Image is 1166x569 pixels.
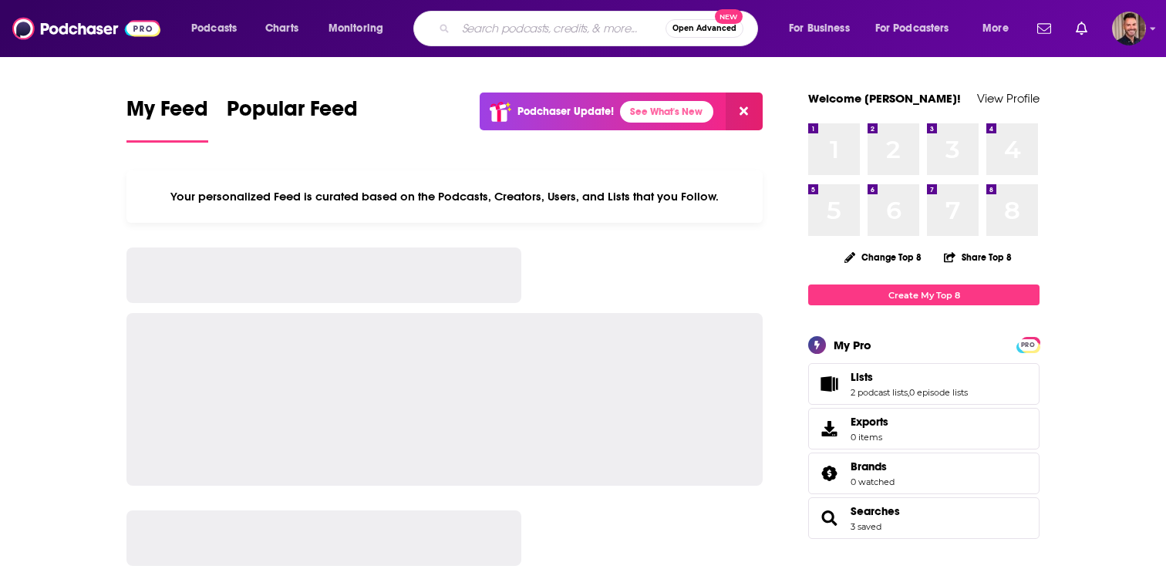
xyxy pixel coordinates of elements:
button: open menu [972,16,1028,41]
a: See What's New [620,101,713,123]
span: Exports [851,415,888,429]
button: Change Top 8 [835,247,931,267]
span: , [908,387,909,398]
button: Share Top 8 [943,242,1013,272]
a: Exports [808,408,1040,449]
span: Popular Feed [227,96,358,131]
span: For Business [789,18,850,39]
span: Open Advanced [672,25,736,32]
a: My Feed [126,96,208,143]
a: Show notifications dropdown [1070,15,1094,42]
a: 0 watched [851,476,895,487]
span: Exports [814,418,844,439]
span: More [982,18,1009,39]
a: Brands [814,463,844,484]
span: Lists [808,363,1040,405]
a: Brands [851,460,895,473]
img: Podchaser - Follow, Share and Rate Podcasts [12,14,160,43]
span: My Feed [126,96,208,131]
span: Lists [851,370,873,384]
div: Your personalized Feed is curated based on the Podcasts, Creators, Users, and Lists that you Follow. [126,170,763,223]
button: Open AdvancedNew [666,19,743,38]
span: 0 items [851,432,888,443]
span: Logged in as benmcconaghy [1112,12,1146,45]
a: 3 saved [851,521,881,532]
button: open menu [778,16,869,41]
div: Search podcasts, credits, & more... [428,11,773,46]
a: View Profile [977,91,1040,106]
span: PRO [1019,339,1037,351]
span: New [715,9,743,24]
a: Searches [851,504,900,518]
a: 0 episode lists [909,387,968,398]
a: PRO [1019,338,1037,350]
a: Welcome [PERSON_NAME]! [808,91,961,106]
span: Brands [808,453,1040,494]
span: For Podcasters [875,18,949,39]
a: Lists [851,370,968,384]
div: My Pro [834,338,871,352]
input: Search podcasts, credits, & more... [456,16,666,41]
button: Show profile menu [1112,12,1146,45]
span: Podcasts [191,18,237,39]
span: Charts [265,18,298,39]
a: Popular Feed [227,96,358,143]
a: Lists [814,373,844,395]
span: Searches [808,497,1040,539]
p: Podchaser Update! [517,105,614,118]
button: open menu [318,16,403,41]
a: 2 podcast lists [851,387,908,398]
span: Monitoring [329,18,383,39]
a: Searches [814,507,844,529]
a: Create My Top 8 [808,284,1040,305]
a: Show notifications dropdown [1031,15,1057,42]
button: open menu [180,16,257,41]
span: Brands [851,460,887,473]
a: Charts [255,16,308,41]
button: open menu [865,16,972,41]
img: User Profile [1112,12,1146,45]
